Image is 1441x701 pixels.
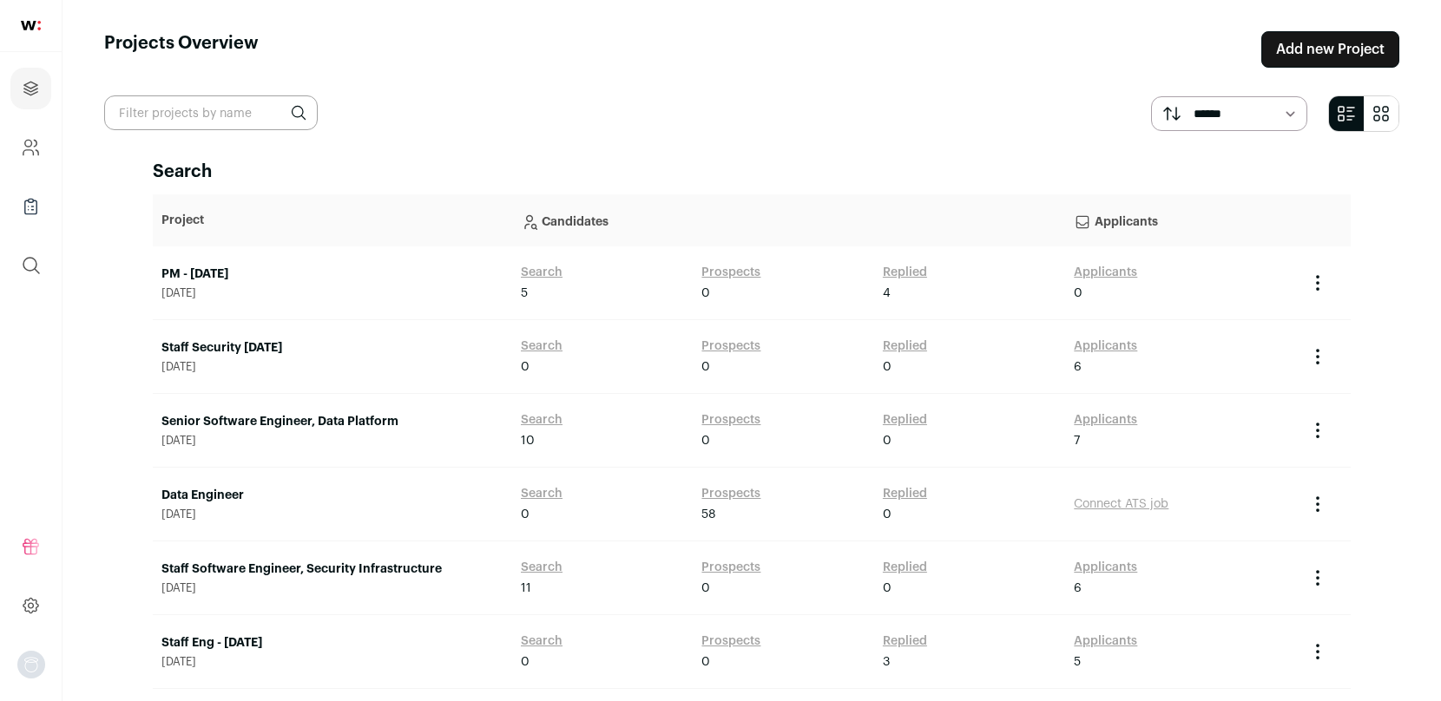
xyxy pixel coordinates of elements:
[161,581,503,595] span: [DATE]
[161,413,503,430] a: Senior Software Engineer, Data Platform
[1307,567,1328,588] button: Project Actions
[1074,411,1137,429] a: Applicants
[17,651,45,678] button: Open dropdown
[521,264,563,281] a: Search
[1307,641,1328,662] button: Project Actions
[1074,432,1080,449] span: 7
[1261,31,1399,68] a: Add new Project
[521,432,535,449] span: 10
[883,358,892,376] span: 0
[1307,420,1328,441] button: Project Actions
[883,264,927,281] a: Replied
[1074,498,1168,510] a: Connect ATS job
[883,285,891,302] span: 4
[1307,346,1328,367] button: Project Actions
[701,559,760,576] a: Prospects
[161,212,503,229] p: Project
[521,203,1056,238] p: Candidates
[883,506,892,523] span: 0
[701,506,715,523] span: 58
[701,580,710,597] span: 0
[521,559,563,576] a: Search
[1074,358,1082,376] span: 6
[1074,285,1082,302] span: 0
[701,337,760,355] a: Prospects
[701,411,760,429] a: Prospects
[21,21,41,30] img: wellfound-shorthand-0d5821cbd27db2630d0214b213865d53afaa358527fdda9d0ea32b1df1b89c2c.svg
[1074,632,1137,650] a: Applicants
[521,358,530,376] span: 0
[883,337,927,355] a: Replied
[104,31,259,68] h1: Projects Overview
[883,580,892,597] span: 0
[161,655,503,669] span: [DATE]
[161,286,503,300] span: [DATE]
[521,337,563,355] a: Search
[153,160,1351,184] h2: Search
[104,95,318,130] input: Filter projects by name
[161,487,503,504] a: Data Engineer
[701,632,760,650] a: Prospects
[10,68,51,109] a: Projects
[1074,653,1081,671] span: 5
[883,653,890,671] span: 3
[1074,203,1290,238] p: Applicants
[1074,264,1137,281] a: Applicants
[883,411,927,429] a: Replied
[161,360,503,374] span: [DATE]
[1074,559,1137,576] a: Applicants
[17,651,45,678] img: nopic.png
[521,285,528,302] span: 5
[701,264,760,281] a: Prospects
[701,358,710,376] span: 0
[883,432,892,449] span: 0
[701,285,710,302] span: 0
[521,632,563,650] a: Search
[1307,494,1328,514] button: Project Actions
[1307,272,1328,293] button: Project Actions
[1074,580,1082,597] span: 6
[161,434,503,448] span: [DATE]
[1074,337,1137,355] a: Applicants
[161,339,503,357] a: Staff Security [DATE]
[521,580,531,597] span: 11
[10,127,51,168] a: Company and ATS Settings
[883,632,927,650] a: Replied
[521,485,563,502] a: Search
[521,506,530,523] span: 0
[10,186,51,227] a: Company Lists
[161,634,503,652] a: Staff Eng - [DATE]
[883,559,927,576] a: Replied
[701,653,710,671] span: 0
[161,508,503,521] span: [DATE]
[521,411,563,429] a: Search
[883,485,927,502] a: Replied
[161,265,503,283] a: PM - [DATE]
[161,560,503,578] a: Staff Software Engineer, Security Infrastructure
[521,653,530,671] span: 0
[701,485,760,502] a: Prospects
[701,432,710,449] span: 0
